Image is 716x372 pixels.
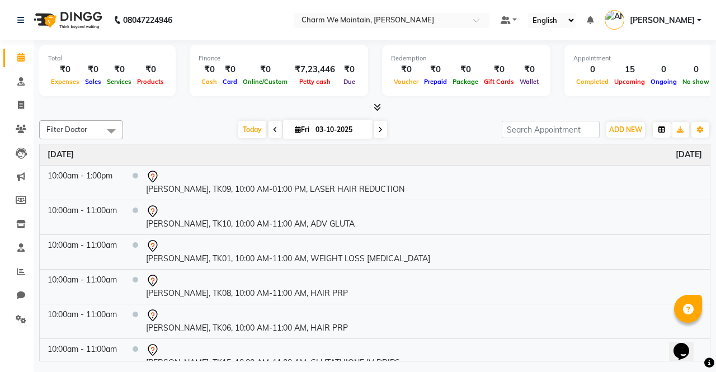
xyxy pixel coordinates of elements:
span: Products [134,78,167,86]
span: Upcoming [611,78,648,86]
div: Appointment [573,54,712,63]
span: Filter Doctor [46,125,87,134]
td: 10:00am - 11:00am [40,304,125,338]
div: Redemption [391,54,541,63]
div: Finance [199,54,359,63]
img: logo [29,4,105,36]
button: ADD NEW [606,122,645,138]
div: ₹7,23,446 [290,63,340,76]
span: Due [341,78,358,86]
td: [PERSON_NAME], TK01, 10:00 AM-11:00 AM, WEIGHT LOSS [MEDICAL_DATA] [138,234,710,269]
span: Card [220,78,240,86]
div: ₹0 [481,63,517,76]
a: October 3, 2025 [48,149,74,161]
div: 0 [680,63,712,76]
span: No show [680,78,712,86]
span: Cash [199,78,220,86]
td: [PERSON_NAME], TK09, 10:00 AM-01:00 PM, LASER HAIR REDUCTION [138,165,710,200]
span: Online/Custom [240,78,290,86]
td: 10:00am - 11:00am [40,200,125,234]
td: [PERSON_NAME], TK06, 10:00 AM-11:00 AM, HAIR PRP [138,304,710,338]
td: 10:00am - 11:00am [40,269,125,304]
span: Fri [292,125,312,134]
td: 10:00am - 1:00pm [40,165,125,200]
span: Prepaid [421,78,450,86]
div: ₹0 [391,63,421,76]
td: [PERSON_NAME], TK08, 10:00 AM-11:00 AM, HAIR PRP [138,269,710,304]
span: Wallet [517,78,541,86]
span: Package [450,78,481,86]
span: Ongoing [648,78,680,86]
div: ₹0 [517,63,541,76]
span: Services [104,78,134,86]
input: 2025-10-03 [312,121,368,138]
input: Search Appointment [502,121,600,138]
span: ADD NEW [609,125,642,134]
div: 0 [648,63,680,76]
div: 0 [573,63,611,76]
div: ₹0 [134,63,167,76]
div: 15 [611,63,648,76]
div: ₹0 [199,63,220,76]
span: Sales [82,78,104,86]
div: ₹0 [48,63,82,76]
span: Petty cash [296,78,333,86]
div: ₹0 [82,63,104,76]
div: ₹0 [220,63,240,76]
span: Expenses [48,78,82,86]
span: Completed [573,78,611,86]
div: ₹0 [421,63,450,76]
div: ₹0 [340,63,359,76]
td: 10:00am - 11:00am [40,234,125,269]
a: October 3, 2025 [676,149,702,161]
th: October 3, 2025 [40,144,710,166]
span: [PERSON_NAME] [630,15,695,26]
img: ANJANI SHARMA [605,10,624,30]
div: ₹0 [240,63,290,76]
div: ₹0 [104,63,134,76]
div: ₹0 [450,63,481,76]
span: Gift Cards [481,78,517,86]
iframe: chat widget [669,327,705,361]
span: Voucher [391,78,421,86]
span: Today [238,121,266,138]
td: [PERSON_NAME], TK10, 10:00 AM-11:00 AM, ADV GLUTA [138,200,710,234]
div: Total [48,54,167,63]
b: 08047224946 [123,4,172,36]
